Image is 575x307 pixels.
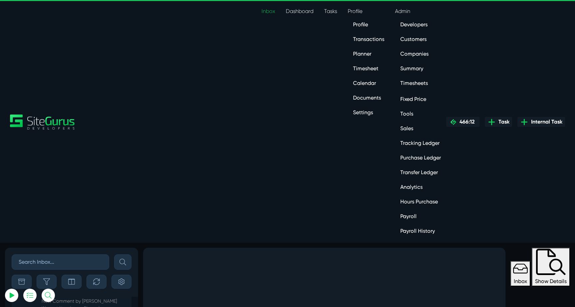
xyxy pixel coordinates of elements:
[342,5,390,18] a: Profile
[496,118,509,126] span: Task
[528,118,562,126] span: Internal Task
[485,117,512,127] a: Task
[12,254,109,270] input: Search Inbox...
[395,166,446,179] a: Transfer Ledger
[319,5,342,18] a: Tasks
[42,298,128,305] p: New Comment by [PERSON_NAME]
[348,18,390,31] a: Profile
[395,107,446,121] a: Tools
[348,77,390,90] a: Calendar
[10,115,75,130] a: SiteGurus
[390,5,446,18] a: Admin
[281,5,319,18] a: Dashboard
[395,195,446,208] a: Hours Purchase
[348,106,390,119] a: Settings
[532,248,570,286] button: Show Details
[395,180,446,194] a: Analytics
[348,47,390,61] a: Planner
[256,5,281,18] a: Inbox
[395,77,446,90] a: Timesheets
[395,18,446,31] a: Developers
[535,278,567,284] span: Show Details
[395,47,446,61] a: Companies
[457,119,475,125] span: 466:12
[514,278,527,284] span: Inbox
[348,62,390,75] a: Timesheet
[395,151,446,164] a: Purchase Ledger
[395,62,446,75] a: Summary
[395,33,446,46] a: Customers
[10,115,75,130] img: Sitegurus Logo
[395,93,446,106] a: Fixed Price
[348,91,390,105] a: Documents
[517,117,565,127] a: Internal Task
[348,33,390,46] a: Transactions
[395,137,446,150] a: Tracking Ledger
[395,122,446,135] a: Sales
[446,117,479,127] a: 466:12
[510,261,530,286] button: Inbox
[395,224,446,238] a: Payroll History
[395,210,446,223] a: Payroll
